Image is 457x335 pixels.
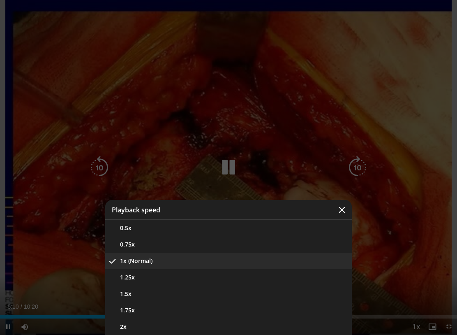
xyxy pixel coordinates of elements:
[105,302,352,319] button: 1.75x
[112,207,160,213] p: Playback speed
[105,253,352,269] button: 1x (Normal)
[105,236,352,253] button: 0.75x
[105,269,352,286] button: 1.25x
[105,220,352,236] button: 0.5x
[105,286,352,302] button: 1.5x
[105,319,352,335] button: 2x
